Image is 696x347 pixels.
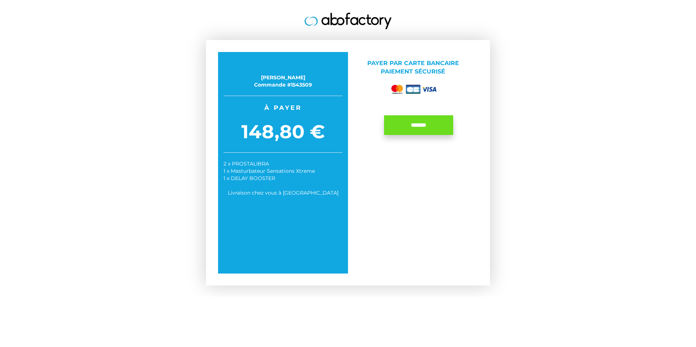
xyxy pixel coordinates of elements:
div: Commande #1543509 [224,81,343,88]
div: Livraison chez vous à [GEOGRAPHIC_DATA] [224,189,343,196]
img: cb.png [406,85,420,94]
div: [PERSON_NAME] [224,74,343,81]
img: mastercard.png [390,83,404,95]
span: À payer [224,103,343,112]
p: Payer par Carte bancaire [353,59,472,76]
span: 148,80 € [224,119,343,145]
span: Paiement sécurisé [381,68,445,75]
img: visa.png [422,87,436,92]
img: logo.jpg [304,13,392,29]
div: 2 x PROSTALIBRA 1 x Masturbateur Sensations Xtreme 1 x DELAY BOOSTER [224,160,343,182]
